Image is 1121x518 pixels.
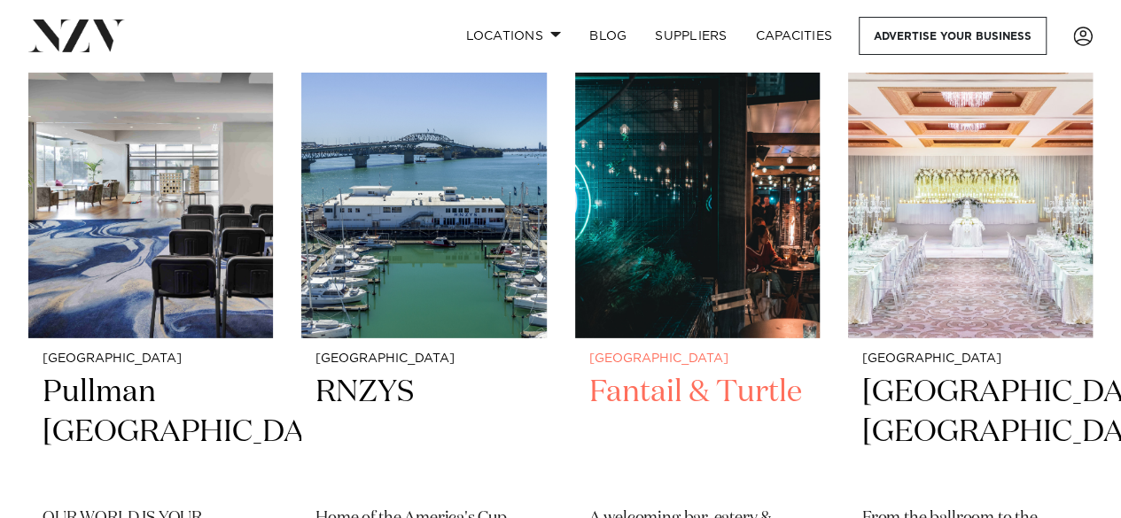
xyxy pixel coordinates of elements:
[589,373,806,492] h2: Fantail & Turtle
[43,373,259,492] h2: Pullman [GEOGRAPHIC_DATA]
[315,373,532,492] h2: RNZYS
[589,352,806,366] small: [GEOGRAPHIC_DATA]
[859,17,1047,55] a: Advertise your business
[575,17,641,55] a: BLOG
[28,19,125,51] img: nzv-logo.png
[862,352,1078,366] small: [GEOGRAPHIC_DATA]
[43,352,259,366] small: [GEOGRAPHIC_DATA]
[742,17,847,55] a: Capacities
[315,352,532,366] small: [GEOGRAPHIC_DATA]
[641,17,741,55] a: SUPPLIERS
[451,17,575,55] a: Locations
[862,373,1078,492] h2: [GEOGRAPHIC_DATA], [GEOGRAPHIC_DATA]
